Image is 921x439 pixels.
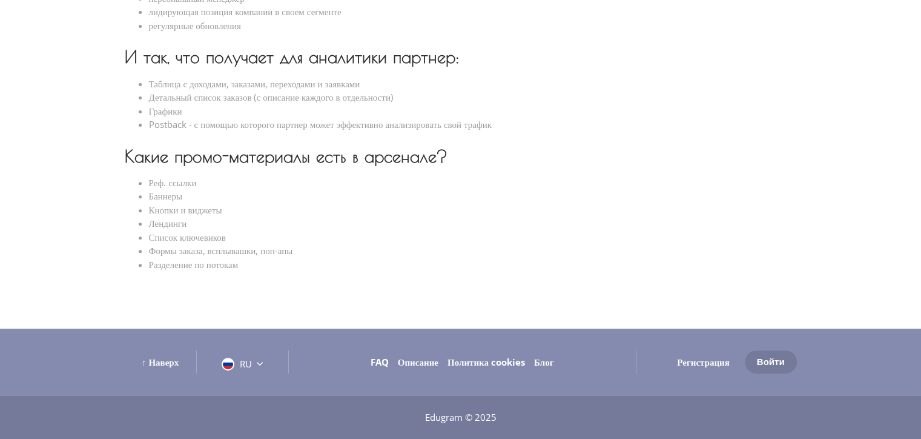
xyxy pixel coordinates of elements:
[149,104,797,118] li: Графики
[149,230,797,244] li: Список ключевиков
[149,216,797,230] li: Лендинги
[149,19,797,33] li: регулярные обновления
[398,356,438,368] a: Описание
[149,5,797,19] li: лидирующая позиция компании в своем сегменте
[677,356,730,368] a: Регистрация
[82,411,839,423] div: Edugram © 2025
[149,203,797,217] li: Кнопки и виджеты
[125,49,797,64] h3: И так, что получает для аналитики партнер:
[534,356,553,368] a: Блог
[149,189,797,203] li: Баннеры
[149,77,797,91] li: Таблица с доходами, заказами, переходами и заявками
[447,356,525,368] a: Политика cookies
[745,350,797,374] button: Войти
[149,176,797,190] li: Реф. ссылки
[149,258,797,272] li: Разделение по потокам
[149,90,797,104] li: Детальный список заказов (с описание каждого в отдельности)
[149,244,797,258] li: Формы заказа, всплывашки, поп-апы
[125,149,797,164] h3: Какие промо-материалы есть в арсенале?
[149,118,797,132] li: Postback - с помощью которого партнер может эффективно анализировать свой трафик
[240,358,252,370] span: RU
[371,356,389,368] a: FAQ
[142,356,179,368] a: ↑ Наверх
